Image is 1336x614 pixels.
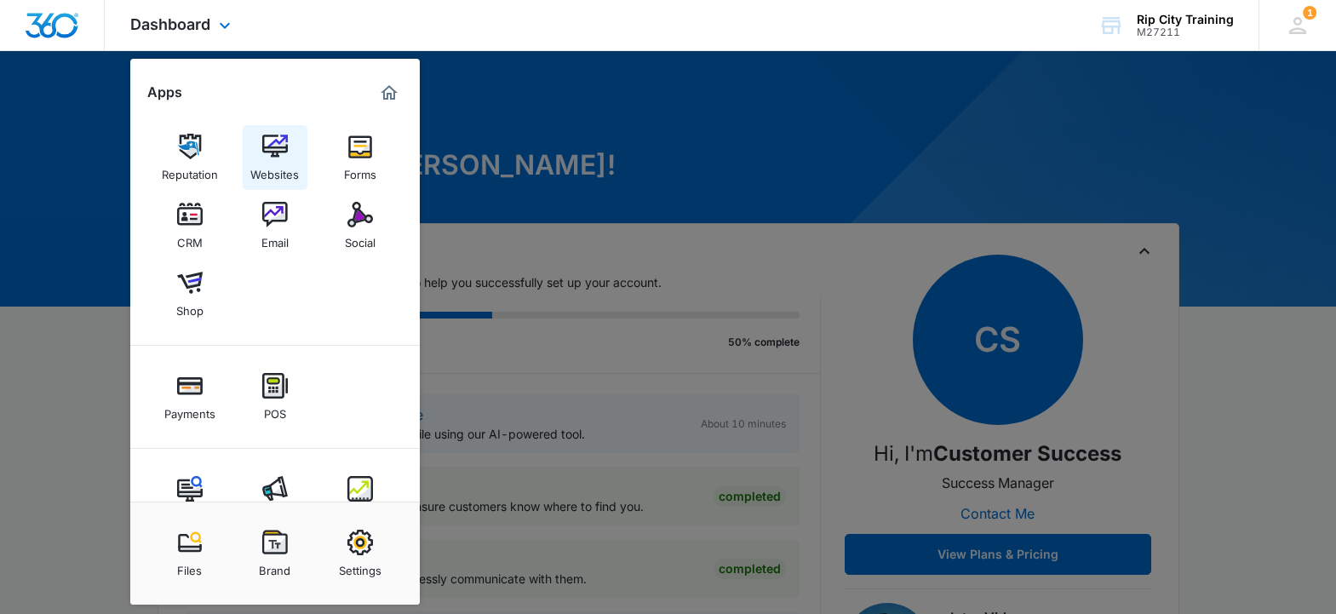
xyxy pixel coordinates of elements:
[243,468,307,532] a: Ads
[344,159,376,181] div: Forms
[158,193,222,258] a: CRM
[250,159,299,181] div: Websites
[1303,6,1316,20] span: 1
[130,15,210,33] span: Dashboard
[176,296,204,318] div: Shop
[162,159,218,181] div: Reputation
[1137,26,1234,38] div: account id
[158,364,222,429] a: Payments
[328,521,393,586] a: Settings
[243,193,307,258] a: Email
[158,521,222,586] a: Files
[328,193,393,258] a: Social
[339,555,381,577] div: Settings
[345,227,376,250] div: Social
[164,399,215,421] div: Payments
[1303,6,1316,20] div: notifications count
[177,555,202,577] div: Files
[264,399,286,421] div: POS
[243,521,307,586] a: Brand
[243,364,307,429] a: POS
[243,125,307,190] a: Websites
[376,79,403,106] a: Marketing 360® Dashboard
[328,468,393,532] a: Intelligence
[147,84,182,100] h2: Apps
[259,555,290,577] div: Brand
[177,227,203,250] div: CRM
[1137,13,1234,26] div: account name
[158,125,222,190] a: Reputation
[158,468,222,532] a: Content
[328,125,393,190] a: Forms
[158,261,222,326] a: Shop
[261,227,289,250] div: Email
